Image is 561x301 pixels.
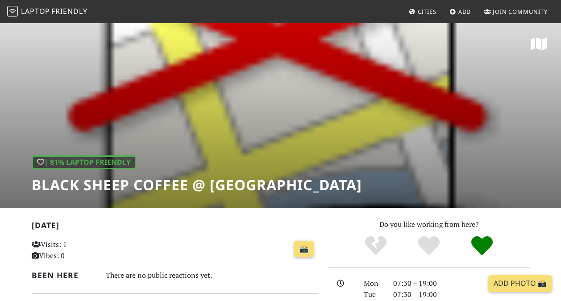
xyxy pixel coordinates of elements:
p: Do you like working from here? [328,219,530,230]
span: Add [458,8,471,16]
span: Friendly [51,6,87,16]
a: Join Community [480,4,551,20]
p: Visits: 1 Vibes: 0 [32,239,120,262]
div: There are no public reactions yet. [106,269,318,282]
img: LaptopFriendly [7,6,18,17]
a: 📸 [294,241,314,258]
a: Add Photo 📸 [488,275,552,292]
div: Mon [358,278,388,289]
a: Add [446,4,475,20]
span: Laptop [21,6,50,16]
div: Definitely! [455,235,508,257]
div: No [349,235,403,257]
div: | 81% Laptop Friendly [32,155,136,170]
a: LaptopFriendly LaptopFriendly [7,4,87,20]
div: Yes [403,235,456,257]
h2: [DATE] [32,221,318,234]
span: Cities [418,8,436,16]
h1: Black Sheep Coffee @ [GEOGRAPHIC_DATA] [32,176,362,193]
div: Tue [358,289,388,301]
span: Join Community [493,8,548,16]
h2: Been here [32,271,95,280]
div: 07:30 – 19:00 [388,289,535,301]
a: Cities [405,4,440,20]
div: 07:30 – 19:00 [388,278,535,289]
